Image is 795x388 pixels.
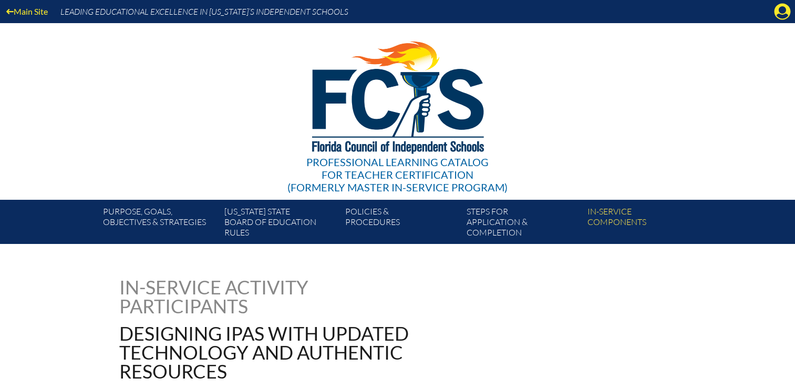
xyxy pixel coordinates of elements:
a: Professional Learning Catalog for Teacher Certification(formerly Master In-service Program) [283,21,512,196]
a: Policies &Procedures [341,204,462,244]
div: Professional Learning Catalog (formerly Master In-service Program) [287,156,508,193]
h1: In-service Activity Participants [119,278,331,315]
a: [US_STATE] StateBoard of Education rules [220,204,341,244]
svg: Manage account [774,3,791,20]
a: Main Site [2,4,52,18]
a: In-servicecomponents [583,204,704,244]
a: Purpose, goals,objectives & strategies [99,204,220,244]
img: FCISlogo221.eps [289,23,506,167]
h1: Designing IPAs with updated technology and authentic resources [119,324,464,381]
span: for Teacher Certification [322,168,473,181]
a: Steps forapplication & completion [462,204,583,244]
